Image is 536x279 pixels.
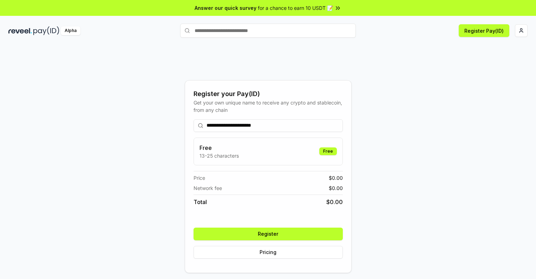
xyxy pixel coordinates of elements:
[61,26,80,35] div: Alpha
[194,198,207,206] span: Total
[326,198,343,206] span: $ 0.00
[319,147,337,155] div: Free
[194,99,343,114] div: Get your own unique name to receive any crypto and stablecoin, from any chain
[194,228,343,240] button: Register
[194,246,343,259] button: Pricing
[200,144,239,152] h3: Free
[329,174,343,182] span: $ 0.00
[459,24,509,37] button: Register Pay(ID)
[194,89,343,99] div: Register your Pay(ID)
[194,184,222,192] span: Network fee
[195,4,256,12] span: Answer our quick survey
[258,4,333,12] span: for a chance to earn 10 USDT 📝
[8,26,32,35] img: reveel_dark
[194,174,205,182] span: Price
[329,184,343,192] span: $ 0.00
[33,26,59,35] img: pay_id
[200,152,239,159] p: 13-25 characters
